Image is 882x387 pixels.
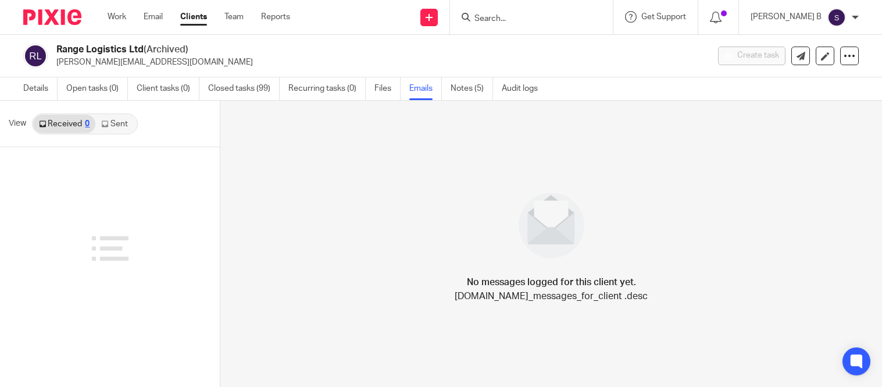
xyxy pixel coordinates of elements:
[451,77,493,100] a: Notes (5)
[144,11,163,23] a: Email
[108,11,126,23] a: Work
[502,77,547,100] a: Audit logs
[23,44,48,68] img: svg%3E
[261,11,290,23] a: Reports
[56,56,701,68] p: [PERSON_NAME][EMAIL_ADDRESS][DOMAIN_NAME]
[180,11,207,23] a: Clients
[751,11,822,23] p: [PERSON_NAME] B
[455,289,648,303] p: [DOMAIN_NAME]_messages_for_client .desc
[409,77,442,100] a: Emails
[23,9,81,25] img: Pixie
[56,44,572,56] h2: Range Logistics Ltd
[827,8,846,27] img: svg%3E
[85,120,90,128] div: 0
[144,45,188,54] span: (Archived)
[224,11,244,23] a: Team
[467,275,636,289] h4: No messages logged for this client yet.
[208,77,280,100] a: Closed tasks (99)
[718,47,785,65] button: Create task
[137,77,199,100] a: Client tasks (0)
[511,185,592,266] img: image
[23,77,58,100] a: Details
[66,77,128,100] a: Open tasks (0)
[473,14,578,24] input: Search
[95,115,136,133] a: Sent
[641,13,686,21] span: Get Support
[33,115,95,133] a: Received0
[9,118,26,130] span: View
[288,77,366,100] a: Recurring tasks (0)
[374,77,401,100] a: Files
